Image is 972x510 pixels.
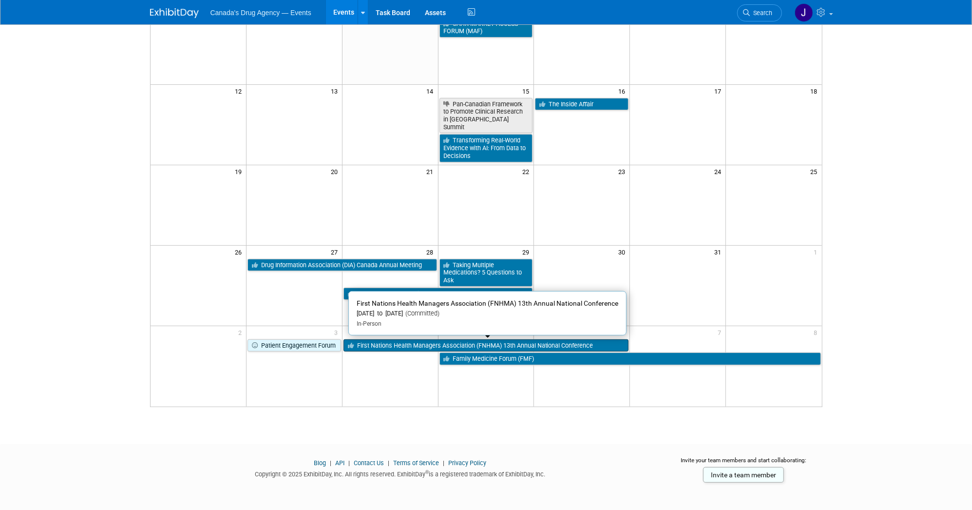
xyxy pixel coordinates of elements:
a: API [335,459,344,467]
a: Taking Multiple Medications? 5 Questions to Ask [439,259,533,287]
a: Pan-Canadian Framework to Promote Clinical Research in [GEOGRAPHIC_DATA] Summit [439,98,533,134]
div: [DATE] to [DATE] [357,310,618,318]
a: Invite a team member [703,467,784,483]
a: Privacy Policy [448,459,486,467]
div: Invite your team members and start collaborating: [665,456,822,471]
a: Family Medicine Forum (FMF) [439,353,821,365]
span: (Committed) [403,310,439,317]
span: 23 [617,165,629,177]
span: 30 [617,246,629,258]
a: Blog [314,459,326,467]
a: Market Access Summit [343,288,533,300]
a: Drug Information Association (DIA) Canada Annual Meeting [248,259,437,272]
a: Search [737,4,782,21]
a: First Nations Health Managers Association (FNHMA) 13th Annual National Conference [343,339,629,352]
span: 7 [717,326,725,338]
span: 27 [330,246,342,258]
span: 20 [330,165,342,177]
span: 26 [234,246,246,258]
span: 18 [810,85,822,97]
a: Transforming Real-World Evidence with AI: From Data to Decisions [439,134,533,162]
span: 28 [426,246,438,258]
span: 8 [813,326,822,338]
span: | [440,459,447,467]
span: 14 [426,85,438,97]
a: Contact Us [354,459,384,467]
span: In-Person [357,320,381,327]
span: 17 [713,85,725,97]
a: CAHR MARKET ACCESS FORUM (MAF) [439,18,533,38]
span: Canada's Drug Agency — Events [210,9,311,17]
span: 13 [330,85,342,97]
span: Search [750,9,773,17]
span: 15 [521,85,534,97]
span: 3 [333,326,342,338]
span: 24 [713,165,725,177]
span: 12 [234,85,246,97]
a: Terms of Service [393,459,439,467]
img: ExhibitDay [150,8,199,18]
span: 29 [521,246,534,258]
a: The Inside Affair [535,98,629,111]
span: | [327,459,334,467]
a: Patient Engagement Forum [248,339,341,352]
span: | [346,459,352,467]
span: | [385,459,392,467]
sup: ® [425,470,429,475]
img: Jessica Gerwing [795,3,813,22]
span: 25 [810,165,822,177]
span: 2 [237,326,246,338]
span: First Nations Health Managers Association (FNHMA) 13th Annual National Conference [357,299,618,307]
span: 22 [521,165,534,177]
span: 16 [617,85,629,97]
span: 19 [234,165,246,177]
div: Copyright © 2025 ExhibitDay, Inc. All rights reserved. ExhibitDay is a registered trademark of Ex... [150,468,651,479]
span: 31 [713,246,725,258]
span: 1 [813,246,822,258]
span: 21 [426,165,438,177]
